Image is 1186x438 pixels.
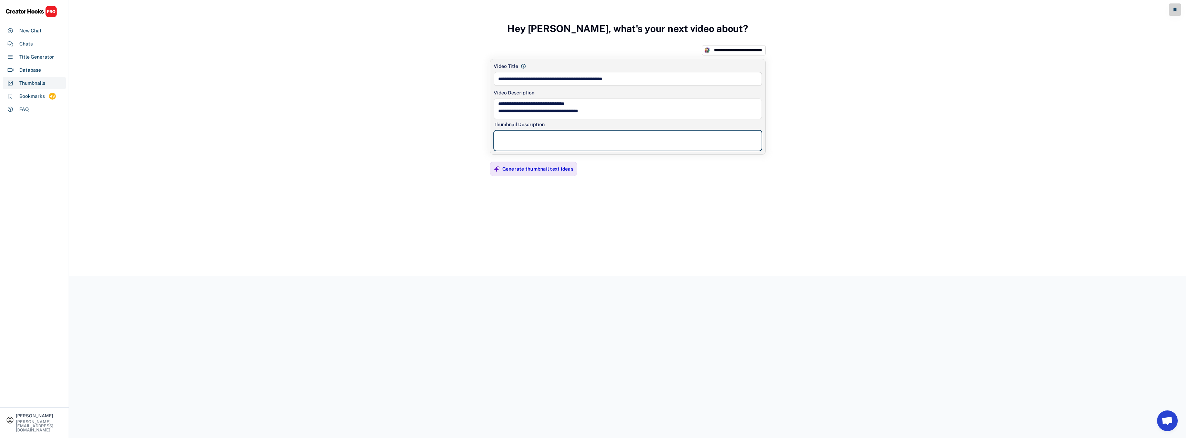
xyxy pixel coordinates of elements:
div: FAQ [19,106,29,113]
img: CHPRO%20Logo.svg [6,6,57,18]
div: Video Description [494,89,762,96]
div: 49 [49,93,56,99]
div: Video Title [494,63,518,70]
div: Database [19,67,41,74]
div: Generate thumbnail text ideas [502,166,573,172]
div: Bookmarks [19,93,45,100]
img: channels4_profile.jpg [704,47,710,53]
div: [PERSON_NAME] [16,414,63,418]
h3: Hey [PERSON_NAME], what's your next video about? [507,16,748,42]
div: Chats [19,40,33,48]
div: [PERSON_NAME][EMAIL_ADDRESS][DOMAIN_NAME] [16,420,63,432]
a: Open chat [1157,410,1178,431]
div: Thumbnails [19,80,45,87]
div: New Chat [19,27,42,34]
div: Title Generator [19,53,54,61]
div: Thumbnail Description [494,121,762,128]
